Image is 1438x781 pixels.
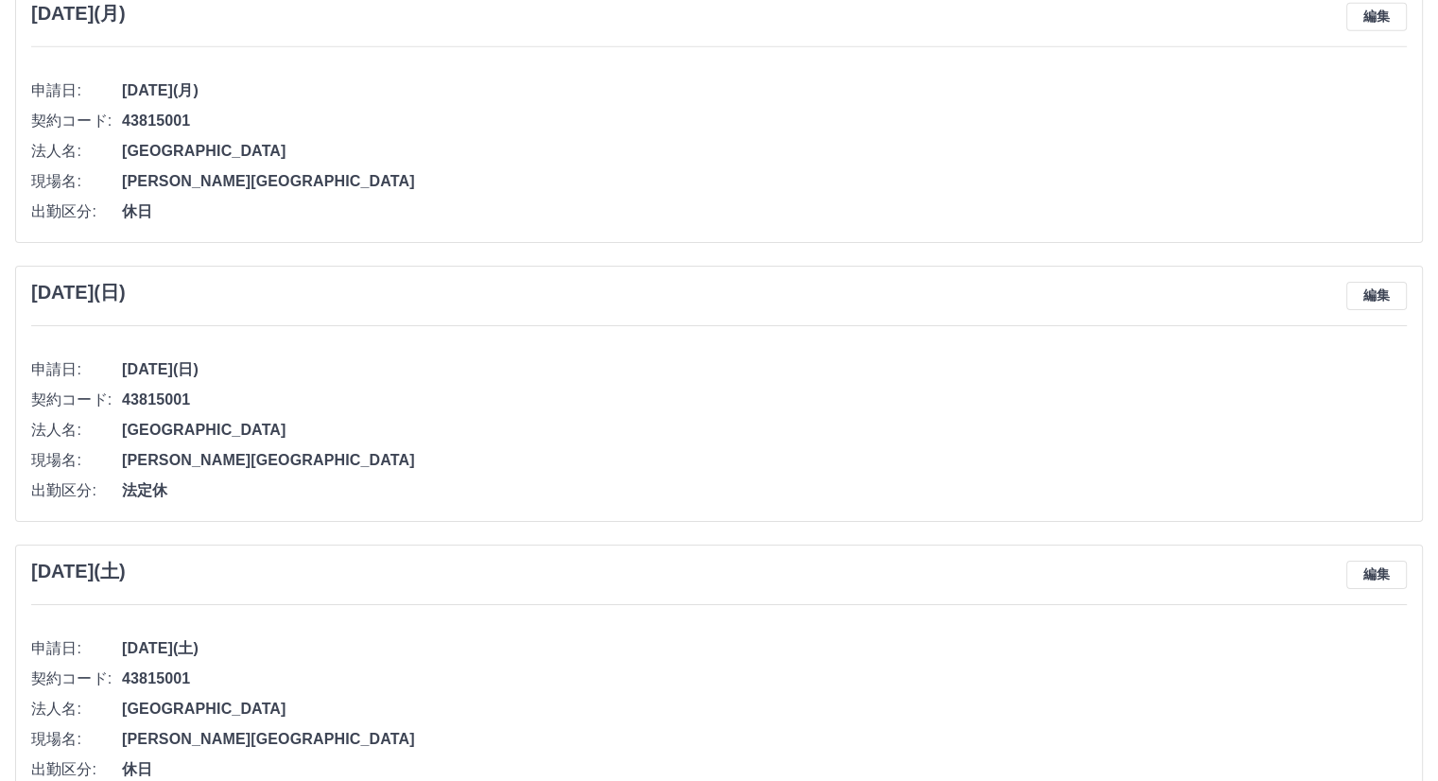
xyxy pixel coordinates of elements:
span: 申請日: [31,79,122,102]
span: 現場名: [31,449,122,472]
span: 出勤区分: [31,758,122,781]
span: 43815001 [122,668,1407,690]
span: [PERSON_NAME][GEOGRAPHIC_DATA] [122,728,1407,751]
span: 休日 [122,200,1407,223]
span: 法定休 [122,479,1407,502]
button: 編集 [1346,282,1407,310]
span: 契約コード: [31,110,122,132]
span: 出勤区分: [31,200,122,223]
span: [PERSON_NAME][GEOGRAPHIC_DATA] [122,449,1407,472]
span: [GEOGRAPHIC_DATA] [122,140,1407,163]
span: 現場名: [31,170,122,193]
button: 編集 [1346,3,1407,31]
span: 法人名: [31,698,122,720]
span: 43815001 [122,389,1407,411]
h3: [DATE](月) [31,3,126,25]
span: 申請日: [31,358,122,381]
span: 出勤区分: [31,479,122,502]
span: [DATE](日) [122,358,1407,381]
span: [GEOGRAPHIC_DATA] [122,419,1407,442]
span: 休日 [122,758,1407,781]
span: 現場名: [31,728,122,751]
span: 申請日: [31,637,122,660]
h3: [DATE](土) [31,561,126,582]
span: 法人名: [31,419,122,442]
span: [DATE](土) [122,637,1407,660]
button: 編集 [1346,561,1407,589]
span: [DATE](月) [122,79,1407,102]
h3: [DATE](日) [31,282,126,304]
span: 契約コード: [31,668,122,690]
span: 43815001 [122,110,1407,132]
span: [GEOGRAPHIC_DATA] [122,698,1407,720]
span: 法人名: [31,140,122,163]
span: [PERSON_NAME][GEOGRAPHIC_DATA] [122,170,1407,193]
span: 契約コード: [31,389,122,411]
